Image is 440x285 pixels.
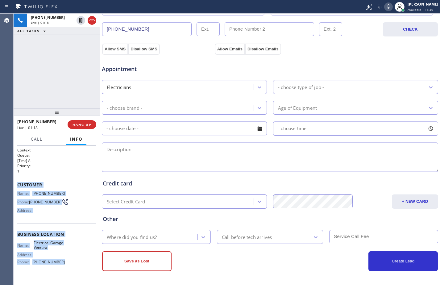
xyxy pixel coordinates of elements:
[408,2,438,7] div: [PERSON_NAME]
[102,44,128,55] button: Allow SMS
[222,233,272,240] div: Call before tech arrives
[34,240,64,250] span: Electrical Garage Ventura
[17,125,38,130] span: Live | 01:18
[225,22,314,36] input: Phone Number 2
[32,191,65,196] span: [PHONE_NUMBER]
[88,16,96,25] button: Hang up
[384,2,393,11] button: Mute
[17,29,39,33] span: ALL TASKS
[27,133,46,145] button: Call
[31,15,65,20] span: [PHONE_NUMBER]
[107,198,145,205] div: Select Credit Card
[103,179,437,188] div: Credit card
[17,231,96,237] span: Business location
[102,251,172,271] button: Save as Lost
[17,243,34,248] span: Name:
[17,260,32,264] span: Phone:
[102,22,192,36] input: Phone Number
[278,104,317,111] div: Age of Equipment
[17,158,96,163] p: [Test] All
[17,119,56,125] span: [PHONE_NUMBER]
[245,44,281,55] button: Disallow Emails
[107,83,131,91] div: Electricians
[392,194,438,209] button: + NEW CARD
[32,260,65,264] span: [PHONE_NUMBER]
[73,122,91,127] span: HANG UP
[70,136,83,142] span: Info
[408,7,433,12] span: Available | 18:46
[31,136,43,142] span: Call
[319,22,342,36] input: Ext. 2
[197,22,220,36] input: Ext.
[29,200,61,204] span: [PHONE_NUMBER]
[77,16,85,25] button: Hold Customer
[17,253,34,257] span: Address:
[128,44,160,55] button: Disallow SMS
[368,251,438,271] button: Create Lead
[278,83,324,91] div: - choose type of job -
[17,208,34,213] span: Address:
[102,121,267,135] input: - choose date -
[66,133,86,145] button: Info
[17,168,96,174] p: 1
[278,125,309,131] span: - choose time -
[103,215,437,223] div: Other
[383,22,438,36] button: CHECK
[17,191,32,196] span: Name:
[17,163,96,168] h2: Priority:
[107,104,142,111] div: - choose brand -
[102,65,213,73] span: Appointment
[17,182,96,188] span: Customer
[68,120,96,129] button: HANG UP
[31,20,49,25] span: Live | 01:18
[215,44,245,55] button: Allow Emails
[17,147,96,153] h1: Context
[17,200,29,204] span: Phone:
[107,233,157,240] div: Where did you find us?
[329,230,438,243] input: Service Call Fee
[14,27,52,35] button: ALL TASKS
[17,153,96,158] h2: Queue:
